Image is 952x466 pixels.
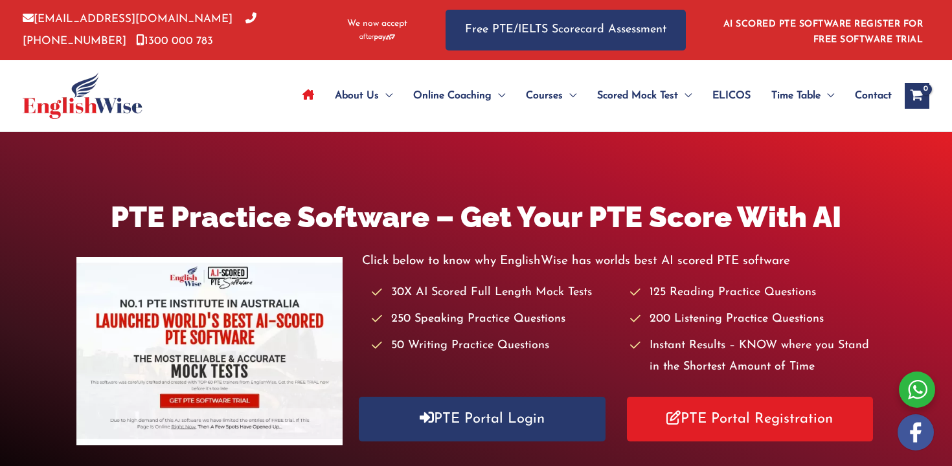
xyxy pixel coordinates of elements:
span: Menu Toggle [563,73,576,118]
span: Time Table [771,73,821,118]
li: Instant Results – KNOW where you Stand in the Shortest Amount of Time [630,335,876,379]
a: PTE Portal Registration [627,397,874,441]
img: cropped-ew-logo [23,72,142,119]
a: [EMAIL_ADDRESS][DOMAIN_NAME] [23,14,232,25]
h1: PTE Practice Software – Get Your PTE Score With AI [76,197,876,238]
img: pte-institute-main [76,257,343,445]
a: About UsMenu Toggle [324,73,403,118]
a: Free PTE/IELTS Scorecard Assessment [446,10,686,50]
span: About Us [335,73,379,118]
a: Contact [844,73,892,118]
a: Time TableMenu Toggle [761,73,844,118]
li: 125 Reading Practice Questions [630,282,876,304]
a: [PHONE_NUMBER] [23,14,256,46]
img: Afterpay-Logo [359,34,395,41]
span: Scored Mock Test [597,73,678,118]
p: Click below to know why EnglishWise has worlds best AI scored PTE software [362,250,876,272]
img: white-facebook.png [898,414,934,450]
span: Contact [855,73,892,118]
span: We now accept [347,17,407,30]
span: Menu Toggle [678,73,692,118]
span: Menu Toggle [492,73,505,118]
a: 1300 000 783 [136,36,213,47]
span: Menu Toggle [821,73,834,118]
li: 50 Writing Practice Questions [372,335,618,357]
a: View Shopping Cart, empty [905,83,929,109]
a: AI SCORED PTE SOFTWARE REGISTER FOR FREE SOFTWARE TRIAL [723,19,924,45]
nav: Site Navigation: Main Menu [292,73,892,118]
a: PTE Portal Login [359,397,606,441]
li: 200 Listening Practice Questions [630,309,876,330]
span: Online Coaching [413,73,492,118]
span: Courses [526,73,563,118]
a: ELICOS [702,73,761,118]
span: ELICOS [712,73,751,118]
a: Online CoachingMenu Toggle [403,73,516,118]
a: CoursesMenu Toggle [516,73,587,118]
li: 250 Speaking Practice Questions [372,309,618,330]
span: Menu Toggle [379,73,392,118]
a: Scored Mock TestMenu Toggle [587,73,702,118]
li: 30X AI Scored Full Length Mock Tests [372,282,618,304]
aside: Header Widget 1 [716,9,929,51]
